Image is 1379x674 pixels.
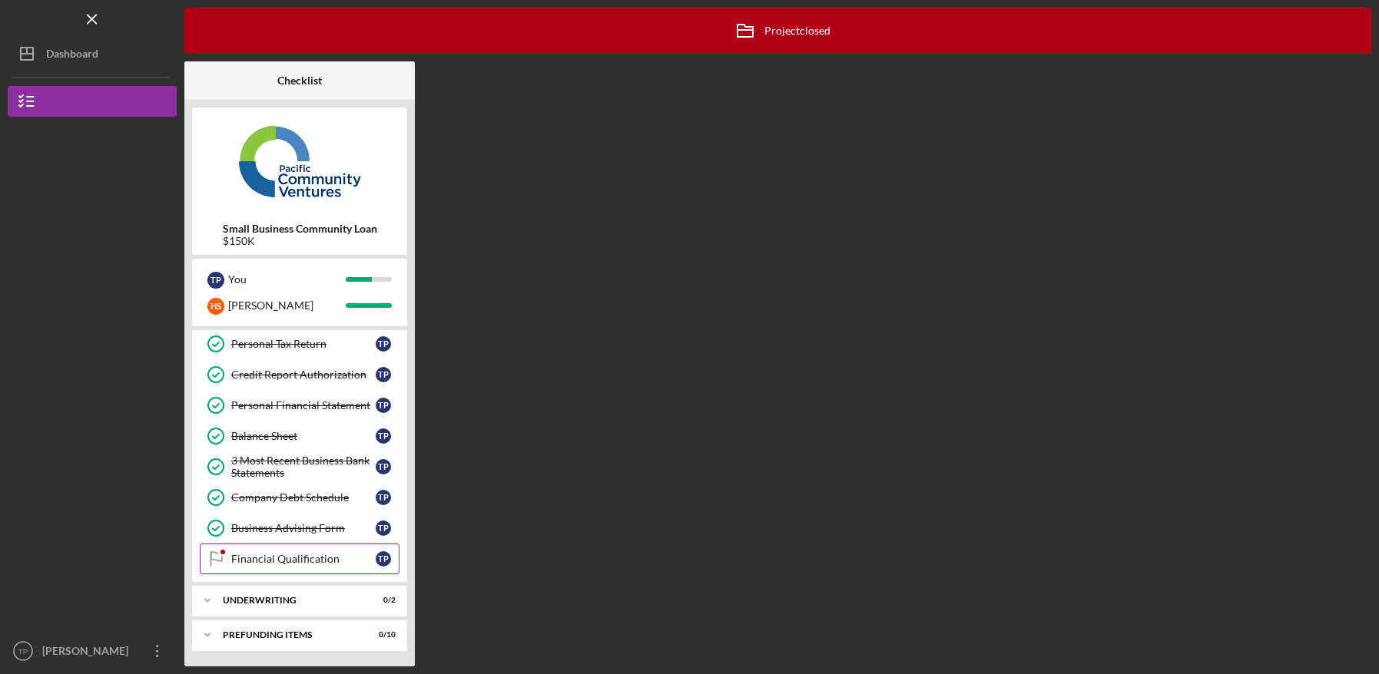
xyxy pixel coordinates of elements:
[200,421,399,451] a: Balance SheetTP
[376,336,391,352] div: T P
[200,513,399,543] a: Business Advising FormTP
[376,367,391,382] div: T P
[231,368,376,381] div: Credit Report Authorization
[231,491,376,504] div: Company Debt Schedule
[200,451,399,482] a: 3 Most Recent Business Bank StatementsTP
[231,454,376,479] div: 3 Most Recent Business Bank Statements
[726,12,830,50] div: Project closed
[376,490,391,505] div: T P
[200,359,399,390] a: Credit Report AuthorizationTP
[368,596,396,605] div: 0 / 2
[223,235,377,247] div: $150K
[8,38,177,69] button: Dashboard
[376,459,391,474] div: T P
[368,630,396,639] div: 0 / 10
[376,428,391,444] div: T P
[223,596,357,605] div: Underwriting
[231,430,376,442] div: Balance Sheet
[8,636,177,666] button: TP[PERSON_NAME]
[376,398,391,413] div: T P
[192,115,407,207] img: Product logo
[231,522,376,534] div: Business Advising Form
[18,647,28,656] text: TP
[207,298,224,315] div: H S
[38,636,138,670] div: [PERSON_NAME]
[200,482,399,513] a: Company Debt ScheduleTP
[223,630,357,639] div: Prefunding Items
[200,329,399,359] a: Personal Tax ReturnTP
[231,399,376,411] div: Personal Financial Statement
[228,266,346,292] div: You
[231,338,376,350] div: Personal Tax Return
[46,38,98,73] div: Dashboard
[376,551,391,567] div: T P
[200,543,399,574] a: Financial QualificationTP
[207,272,224,289] div: T P
[223,223,377,235] b: Small Business Community Loan
[200,390,399,421] a: Personal Financial StatementTP
[376,520,391,536] div: T P
[277,74,322,87] b: Checklist
[231,553,376,565] div: Financial Qualification
[228,292,346,319] div: [PERSON_NAME]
